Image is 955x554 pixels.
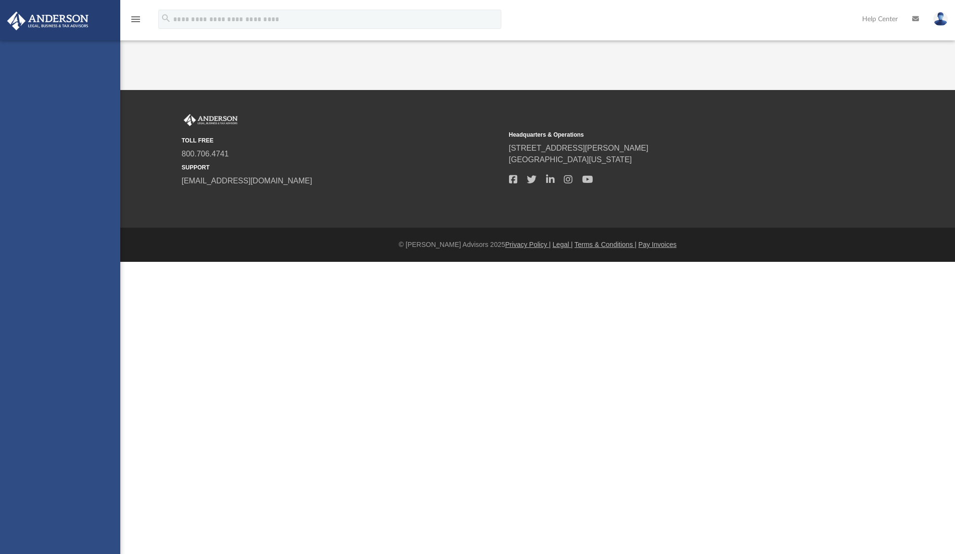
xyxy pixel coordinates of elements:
[182,163,502,172] small: SUPPORT
[182,114,240,127] img: Anderson Advisors Platinum Portal
[505,241,551,248] a: Privacy Policy |
[182,177,312,185] a: [EMAIL_ADDRESS][DOMAIN_NAME]
[574,241,637,248] a: Terms & Conditions |
[120,240,955,250] div: © [PERSON_NAME] Advisors 2025
[509,155,632,164] a: [GEOGRAPHIC_DATA][US_STATE]
[130,18,141,25] a: menu
[182,136,502,145] small: TOLL FREE
[509,130,829,139] small: Headquarters & Operations
[130,13,141,25] i: menu
[933,12,948,26] img: User Pic
[509,144,649,152] a: [STREET_ADDRESS][PERSON_NAME]
[4,12,91,30] img: Anderson Advisors Platinum Portal
[553,241,573,248] a: Legal |
[638,241,676,248] a: Pay Invoices
[182,150,229,158] a: 800.706.4741
[161,13,171,24] i: search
